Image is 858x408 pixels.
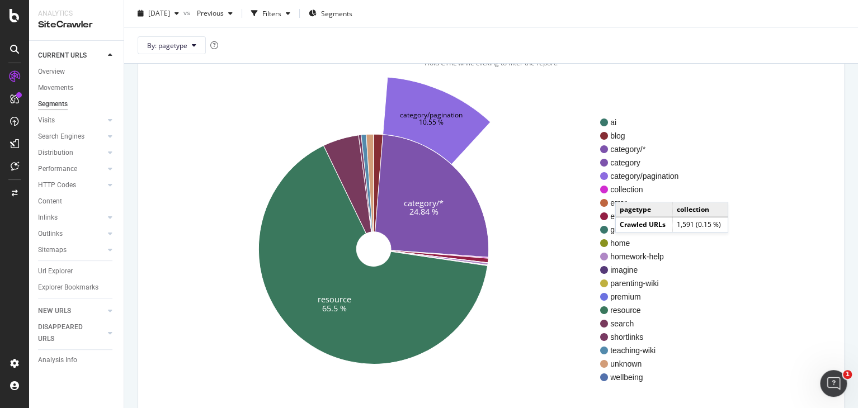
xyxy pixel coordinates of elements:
[38,196,62,207] div: Content
[38,282,98,293] div: Explorer Bookmarks
[38,163,77,175] div: Performance
[38,147,105,159] a: Distribution
[38,18,115,31] div: SiteCrawler
[38,163,105,175] a: Performance
[38,244,67,256] div: Sitemaps
[610,251,678,262] span: homework-help
[610,238,678,249] span: home
[38,282,116,293] a: Explorer Bookmarks
[610,170,678,182] span: category/pagination
[38,50,105,61] a: CURRENT URLS
[38,212,58,224] div: Inlinks
[38,265,116,277] a: Url Explorer
[38,9,115,18] div: Analytics
[610,345,678,356] span: teaching-wiki
[147,40,187,50] span: By: pagetype
[247,4,295,22] button: Filters
[610,157,678,168] span: category
[610,372,678,383] span: wellbeing
[610,318,678,329] span: search
[262,8,281,18] div: Filters
[38,50,87,61] div: CURRENT URLS
[38,321,105,345] a: DISAPPEARED URLS
[610,331,678,343] span: shortlinks
[610,197,678,208] span: error
[38,305,105,317] a: NEW URLS
[38,321,95,345] div: DISAPPEARED URLS
[38,131,84,143] div: Search Engines
[321,8,352,18] span: Segments
[38,265,73,277] div: Url Explorer
[610,278,678,289] span: parenting-wiki
[133,4,183,22] button: [DATE]
[610,305,678,316] span: resource
[672,217,727,232] td: 1,591 (0.15 %)
[404,197,444,208] text: category/*
[610,130,678,141] span: blog
[138,36,206,54] button: By: pagetype
[304,4,357,22] button: Segments
[610,264,678,276] span: imagine
[38,179,105,191] a: HTTP Codes
[38,212,105,224] a: Inlinks
[322,302,347,313] text: 65.5 %
[148,8,170,18] span: 2025 Sep. 19th
[419,117,444,127] text: 10.55 %
[409,206,439,217] text: 24.84 %
[38,98,116,110] a: Segments
[610,144,678,155] span: category/*
[38,131,105,143] a: Search Engines
[318,294,351,305] text: resource
[38,115,105,126] a: Visits
[400,110,463,120] text: category/pagination
[38,98,68,110] div: Segments
[183,7,192,17] span: vs
[616,202,673,217] td: pagetype
[38,354,116,366] a: Analysis Info
[192,4,237,22] button: Previous
[38,82,73,94] div: Movements
[38,147,73,159] div: Distribution
[843,370,852,379] span: 1
[38,196,116,207] a: Content
[610,184,678,195] span: collection
[610,224,678,235] span: go
[38,354,77,366] div: Analysis Info
[610,117,678,128] span: ai
[38,66,116,78] a: Overview
[610,358,678,369] span: unknown
[38,115,55,126] div: Visits
[610,211,678,222] span: event
[38,179,76,191] div: HTTP Codes
[616,217,673,232] td: Crawled URLs
[820,370,847,397] iframe: Intercom live chat
[672,202,727,217] td: collection
[38,228,105,240] a: Outlinks
[38,244,105,256] a: Sitemaps
[38,305,71,317] div: NEW URLS
[38,82,116,94] a: Movements
[38,228,63,240] div: Outlinks
[610,291,678,302] span: premium
[38,66,65,78] div: Overview
[192,8,224,18] span: Previous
